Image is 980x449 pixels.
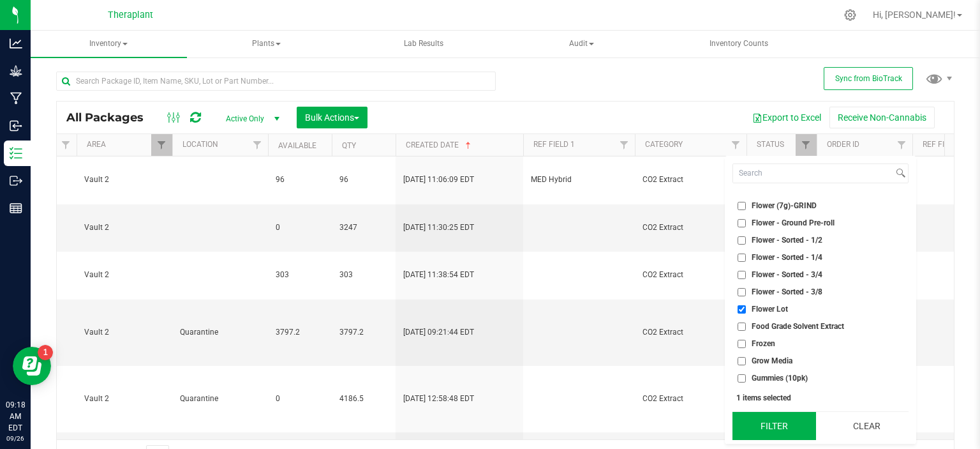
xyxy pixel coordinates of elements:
span: MED Hybrid [531,174,627,186]
a: Filter [56,134,77,156]
span: [DATE] 11:30:25 EDT [403,222,474,234]
a: Inventory [31,31,187,57]
inline-svg: Outbound [10,174,22,187]
span: Frozen [752,340,775,347]
span: [DATE] 12:58:48 EDT [403,393,474,405]
input: Gummies (10pk) [738,374,746,383]
a: Audit [503,31,660,57]
span: Theraplant [108,10,153,20]
input: Flower - Ground Pre-roll [738,219,746,227]
a: Plants [188,31,345,57]
a: Filter [725,134,746,156]
a: Filter [614,134,635,156]
span: Flower - Sorted - 3/4 [752,271,822,278]
inline-svg: Inventory [10,147,22,160]
a: Filter [247,134,268,156]
iframe: Resource center [13,347,51,385]
input: Food Grade Solvent Extract [738,323,746,331]
span: 3797.2 [339,326,388,339]
inline-svg: Manufacturing [10,92,22,105]
input: Flower Lot [738,305,746,314]
span: Bulk Actions [305,112,359,123]
span: Sync from BioTrack [835,74,902,83]
input: Frozen [738,340,746,348]
span: CO2 Extract [642,174,739,186]
button: Bulk Actions [297,107,367,128]
input: Flower - Sorted - 3/4 [738,271,746,279]
span: 0 [276,393,324,405]
div: 1 items selected [736,393,905,402]
a: Inventory Counts [661,31,817,57]
span: Lab Results [387,38,461,49]
a: Available [278,141,316,150]
span: Flower Lot [752,305,788,313]
span: 3247 [339,222,388,234]
span: 0 [276,222,324,234]
span: 4186.5 [339,393,388,405]
span: CO2 Extract [642,326,739,339]
span: Inventory Counts [692,38,785,49]
span: [DATE] 11:06:09 EDT [403,174,474,186]
span: Plants [189,31,344,57]
span: Flower - Sorted - 3/8 [752,288,822,296]
span: Vault 2 [84,174,165,186]
a: Area [87,140,106,149]
span: 96 [276,174,324,186]
a: Status [757,140,784,149]
a: Location [182,140,218,149]
span: [DATE] 11:38:54 EDT [403,269,474,281]
a: Qty [342,141,356,150]
div: Manage settings [842,9,858,21]
a: Filter [891,134,912,156]
span: Quarantine [180,393,260,405]
p: 09:18 AM EDT [6,399,25,434]
span: Audit [504,31,659,57]
span: Flower (7g)-GRIND [752,202,817,209]
span: [DATE] 09:21:44 EDT [403,326,474,339]
inline-svg: Inbound [10,119,22,132]
input: Flower (7g)-GRIND [738,202,746,210]
span: Quarantine [180,326,260,339]
span: Vault 2 [84,393,165,405]
span: 3797.2 [276,326,324,339]
a: Filter [151,134,172,156]
button: Receive Non-Cannabis [829,107,935,128]
input: Grow Media [738,357,746,365]
span: All Packages [66,110,156,125]
input: Flower - Sorted - 3/8 [738,288,746,296]
p: 09/26 [6,434,25,443]
span: Flower - Ground Pre-roll [752,219,835,227]
a: Ref Field 1 [533,140,575,149]
span: CO2 Extract [642,222,739,234]
span: Flower (7g) [752,185,791,192]
a: Category [645,140,683,149]
span: Vault 2 [84,222,165,234]
a: Order Id [827,140,859,149]
button: Filter [732,412,816,440]
span: Flower - Sorted - 1/2 [752,236,822,244]
span: Hi, [PERSON_NAME]! [873,10,956,20]
span: Vault 2 [84,269,165,281]
input: Flower - Sorted - 1/4 [738,254,746,262]
button: Export to Excel [744,107,829,128]
span: Grow Media [752,357,792,365]
input: Search Package ID, Item Name, SKU, Lot or Part Number... [56,72,496,91]
inline-svg: Grow [10,65,22,77]
span: Vault 2 [84,326,165,339]
a: Ref Field 2 [923,140,964,149]
span: Food Grade Solvent Extract [752,323,844,330]
button: Sync from BioTrack [824,67,913,90]
input: Search [733,164,893,183]
input: Flower - Sorted - 1/2 [738,236,746,245]
inline-svg: Analytics [10,37,22,50]
span: Gummies (10pk) [752,374,808,382]
inline-svg: Reports [10,202,22,215]
span: Flower - Sorted - 1/4 [752,254,822,261]
span: 303 [276,269,324,281]
button: Clear [825,412,909,440]
span: 303 [339,269,388,281]
a: Created Date [406,141,473,149]
span: 96 [339,174,388,186]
